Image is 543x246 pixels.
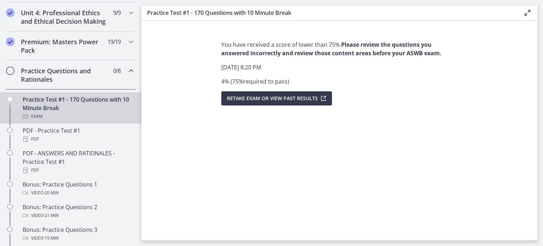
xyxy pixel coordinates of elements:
div: Bonus: Practice Questions 3 [23,225,133,242]
h3: Practice Test #1 - 170 Questions with 10 Minute Break [147,8,512,17]
i: Completed [6,38,14,46]
span: Retake Exam OR View Past Results [227,94,318,103]
h2: Premium: Masters Power Pack [21,38,107,55]
div: PDF [23,135,133,143]
span: 19 / 19 [107,38,121,46]
div: PDF - ANSWERS AND RATIONALES - Practice Test #1 [23,149,133,175]
p: You have received a score of lower than 75%. [221,40,457,57]
span: 9 / 9 [113,8,121,17]
div: PDF - Practice Test #1 [23,126,133,143]
h2: Unit 4: Professional Ethics and Ethical Decision Making [21,8,107,25]
i: Completed [6,8,14,17]
div: Video [23,234,133,242]
span: · 20 min [43,189,59,197]
div: Video [23,189,133,197]
div: Practice Test #1 - 170 Questions with 10 Minute Break [23,95,133,121]
div: Bonus: Practice Questions 1 [23,180,133,197]
button: Retake Exam OR View Past Results [221,91,332,105]
span: · 21 min [43,211,59,220]
span: · 15 min [43,234,59,242]
span: 0 / 8 [113,67,121,75]
div: Video [23,211,133,220]
span: 4 % ( 75 % required to pass ) [221,78,289,85]
div: Bonus: Practice Questions 2 [23,203,133,220]
span: [DATE] 8:20 PM [221,63,261,71]
div: Exam [23,112,133,121]
h2: Practice Questions and Rationales [21,67,107,84]
div: PDF [23,166,133,175]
